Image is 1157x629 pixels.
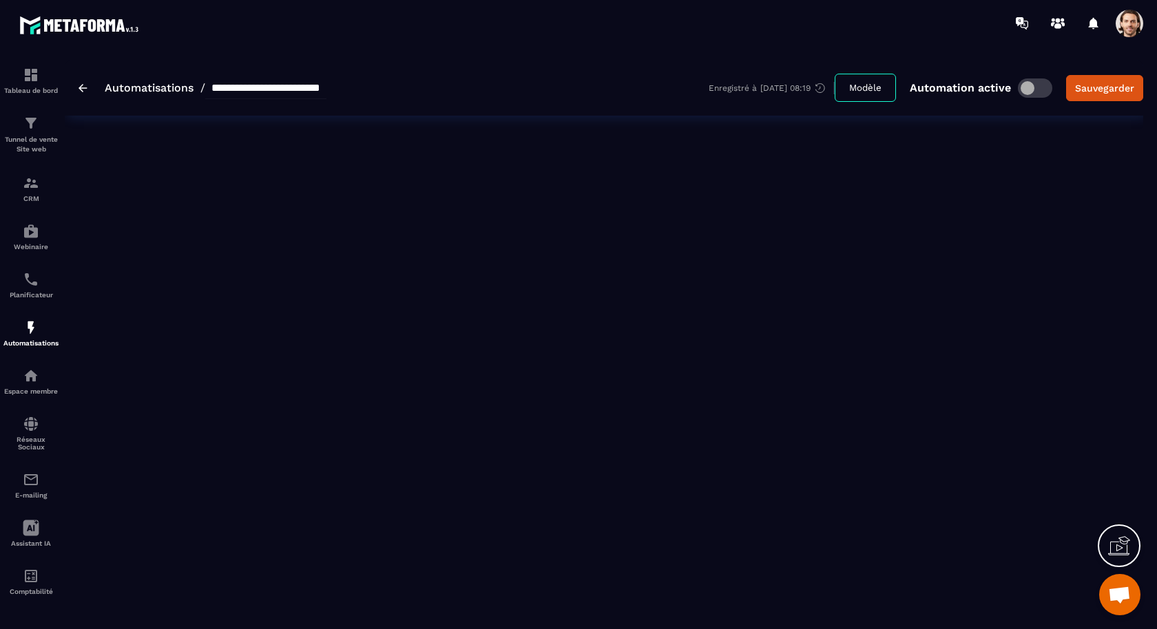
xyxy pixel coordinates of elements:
img: formation [23,115,39,131]
img: logo [19,12,143,38]
p: E-mailing [3,491,59,499]
button: Sauvegarder [1066,75,1143,101]
img: accountant [23,568,39,584]
img: automations [23,319,39,336]
span: / [200,81,205,94]
a: automationsautomationsWebinaire [3,213,59,261]
a: Automatisations [105,81,194,94]
a: formationformationTunnel de vente Site web [3,105,59,164]
button: Modèle [835,74,896,102]
div: Enregistré à [709,82,835,94]
a: accountantaccountantComptabilité [3,557,59,606]
a: formationformationCRM [3,164,59,213]
a: social-networksocial-networkRéseaux Sociaux [3,405,59,461]
p: Tunnel de vente Site web [3,135,59,154]
a: emailemailE-mailing [3,461,59,509]
p: Espace membre [3,387,59,395]
img: arrow [79,84,87,92]
img: formation [23,175,39,191]
p: Assistant IA [3,540,59,547]
a: schedulerschedulerPlanificateur [3,261,59,309]
p: Automatisations [3,339,59,347]
img: email [23,471,39,488]
div: Sauvegarder [1075,81,1134,95]
a: Assistant IA [3,509,59,557]
img: automations [23,223,39,239]
img: scheduler [23,271,39,288]
p: Planificateur [3,291,59,299]
p: Réseaux Sociaux [3,436,59,451]
img: formation [23,67,39,83]
p: Automation active [910,81,1011,94]
p: [DATE] 08:19 [760,83,811,93]
p: CRM [3,195,59,202]
div: Ouvrir le chat [1099,574,1140,615]
a: automationsautomationsEspace membre [3,357,59,405]
a: formationformationTableau de bord [3,56,59,105]
img: automations [23,367,39,384]
p: Tableau de bord [3,87,59,94]
p: Webinaire [3,243,59,250]
img: social-network [23,416,39,432]
a: automationsautomationsAutomatisations [3,309,59,357]
p: Comptabilité [3,588,59,595]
